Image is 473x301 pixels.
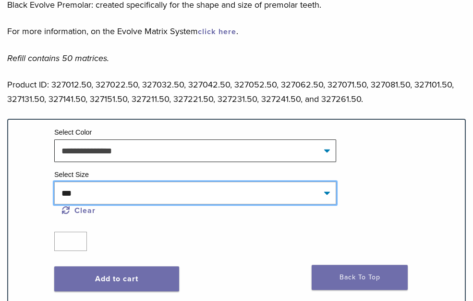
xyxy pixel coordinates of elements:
a: click here [198,27,236,37]
a: Back To Top [312,265,408,290]
em: Refill contains 50 matrices. [7,53,109,63]
button: Add to cart [54,266,179,291]
p: For more information, on the Evolve Matrix System . [7,24,466,38]
label: Select Size [54,171,89,178]
label: Select Color [54,128,92,136]
p: Product ID: 327012.50, 327022.50, 327032.50, 327042.50, 327052.50, 327062.50, 327071.50, 327081.5... [7,77,466,106]
a: Clear [62,206,96,215]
